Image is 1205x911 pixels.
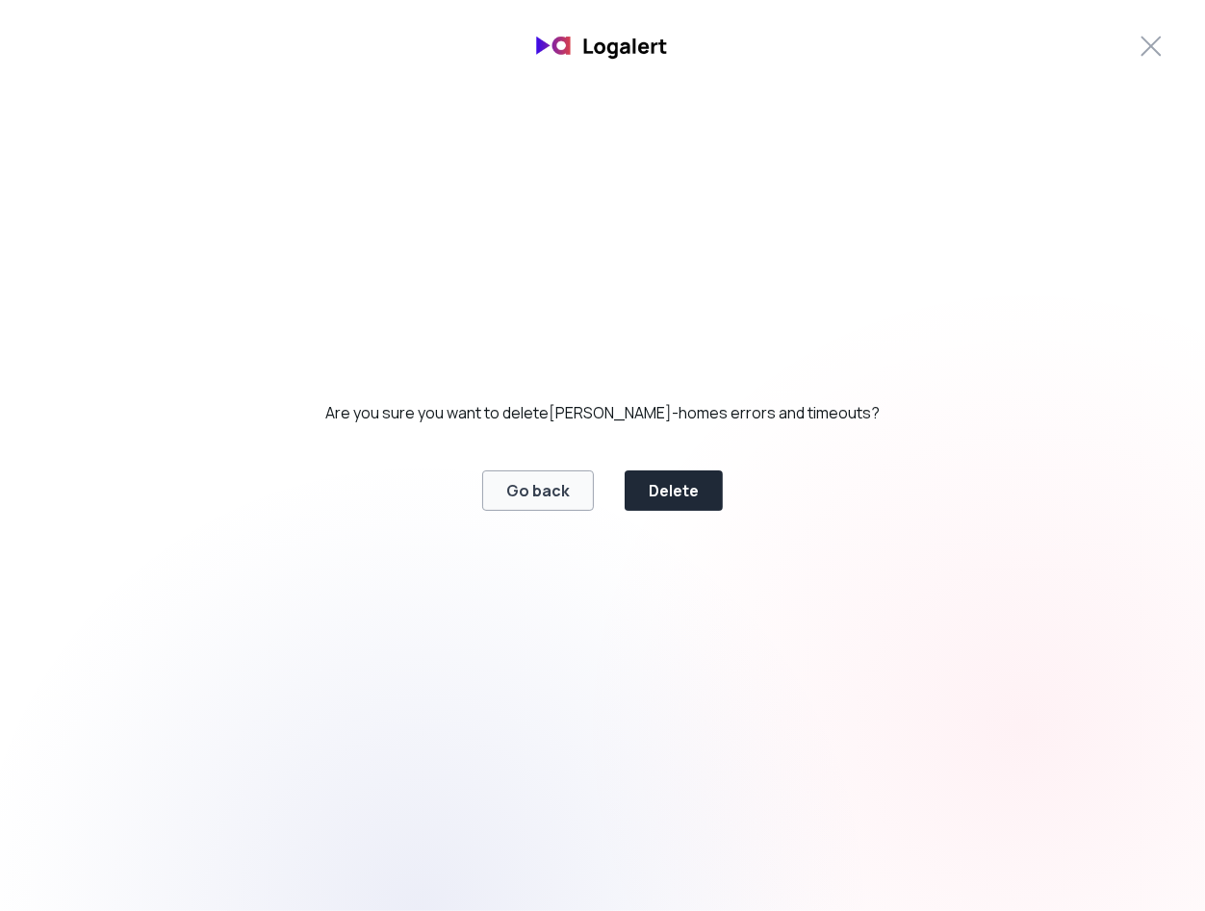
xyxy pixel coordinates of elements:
div: Delete [649,479,699,502]
div: Go back [506,479,570,502]
button: Go back [482,470,594,511]
img: banner logo [526,23,679,68]
button: Delete [625,470,723,511]
div: Are you sure you want to delete [PERSON_NAME]-homes errors and timeouts ? [325,401,880,424]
